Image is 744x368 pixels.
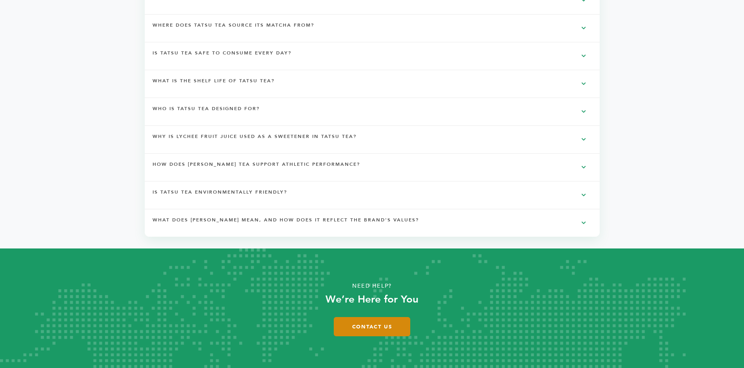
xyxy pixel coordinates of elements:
h4: Is Tatsu Tea safe to consume every day? [153,49,299,63]
p: Need Help? [37,280,707,292]
h4: What does [PERSON_NAME] mean, and how does it reflect the brand's values? [153,216,427,230]
h4: Is Tatsu Tea environmentally friendly? [153,189,295,202]
h4: Where does Tatsu Tea source its matcha from? [153,22,322,35]
h4: Who is Tatsu Tea designed for? [153,105,267,118]
h4: Why is lychee fruit juice used as a sweetener in Tatsu Tea? [153,133,364,146]
strong: We’re Here for You [326,292,418,306]
a: Contact Us [334,317,410,336]
h4: How does [PERSON_NAME] Tea support athletic performance? [153,161,368,174]
h4: What is the shelf life of Tatsu Tea? [153,77,282,91]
